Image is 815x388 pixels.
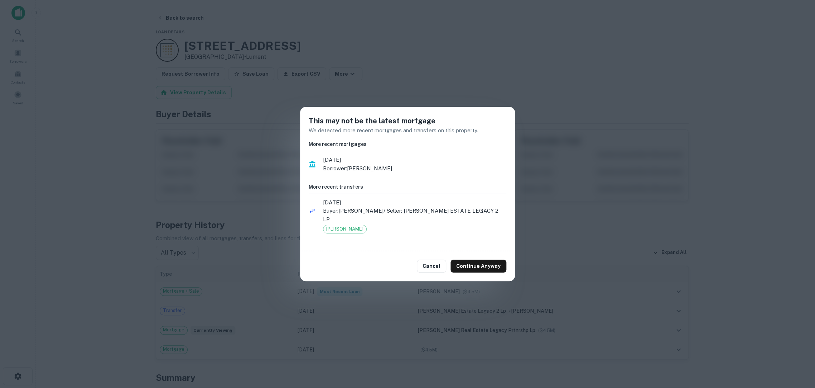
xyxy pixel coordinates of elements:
[309,140,506,148] h6: More recent mortgages
[323,225,367,233] div: Grant Deed
[323,198,506,207] span: [DATE]
[323,164,506,173] p: Borrower: [PERSON_NAME]
[779,331,815,365] iframe: Chat Widget
[323,156,506,164] span: [DATE]
[309,126,506,135] p: We detected more recent mortgages and transfers on this property.
[417,260,446,273] button: Cancel
[323,226,366,233] span: [PERSON_NAME]
[450,260,506,273] button: Continue Anyway
[309,115,506,126] h5: This may not be the latest mortgage
[309,183,506,191] h6: More recent transfers
[323,207,506,223] p: Buyer: [PERSON_NAME] / Seller: [PERSON_NAME] ESTATE LEGACY 2 LP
